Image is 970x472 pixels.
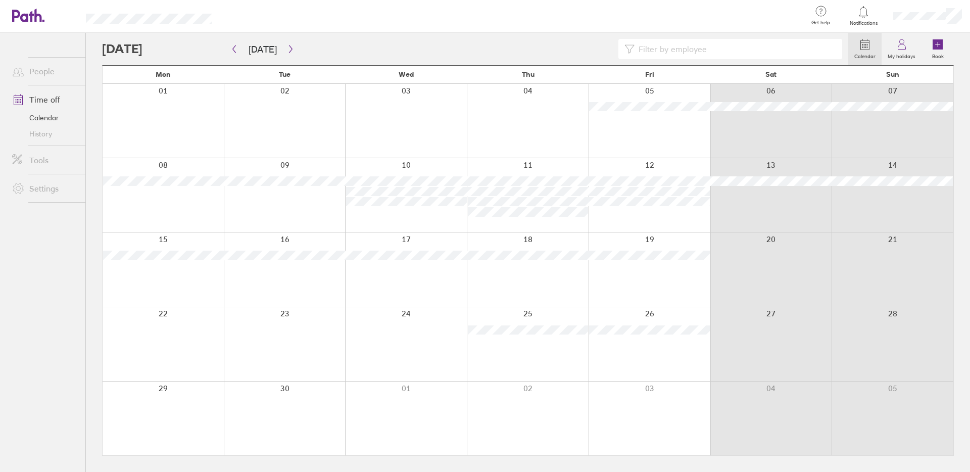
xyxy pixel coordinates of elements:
[804,20,837,26] span: Get help
[522,70,535,78] span: Thu
[847,20,880,26] span: Notifications
[886,70,899,78] span: Sun
[399,70,414,78] span: Wed
[156,70,171,78] span: Mon
[882,51,922,60] label: My holidays
[848,33,882,65] a: Calendar
[848,51,882,60] label: Calendar
[847,5,880,26] a: Notifications
[4,61,85,81] a: People
[4,89,85,110] a: Time off
[279,70,290,78] span: Tue
[765,70,777,78] span: Sat
[4,178,85,199] a: Settings
[926,51,950,60] label: Book
[4,150,85,170] a: Tools
[635,39,836,59] input: Filter by employee
[922,33,954,65] a: Book
[4,110,85,126] a: Calendar
[882,33,922,65] a: My holidays
[240,41,285,58] button: [DATE]
[645,70,654,78] span: Fri
[4,126,85,142] a: History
